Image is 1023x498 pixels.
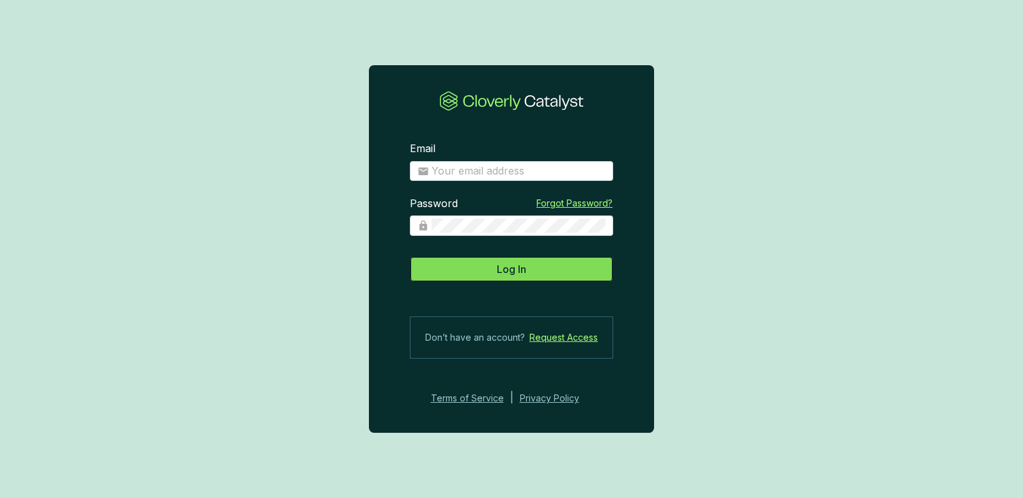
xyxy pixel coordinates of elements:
span: Don’t have an account? [425,330,525,345]
a: Forgot Password? [536,197,613,210]
a: Terms of Service [427,391,504,406]
label: Password [410,197,458,211]
label: Email [410,142,435,156]
input: Password [432,219,605,233]
div: | [510,391,513,406]
input: Email [432,164,605,178]
a: Request Access [529,330,598,345]
span: Log In [497,261,526,277]
a: Privacy Policy [520,391,597,406]
button: Log In [410,256,613,282]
